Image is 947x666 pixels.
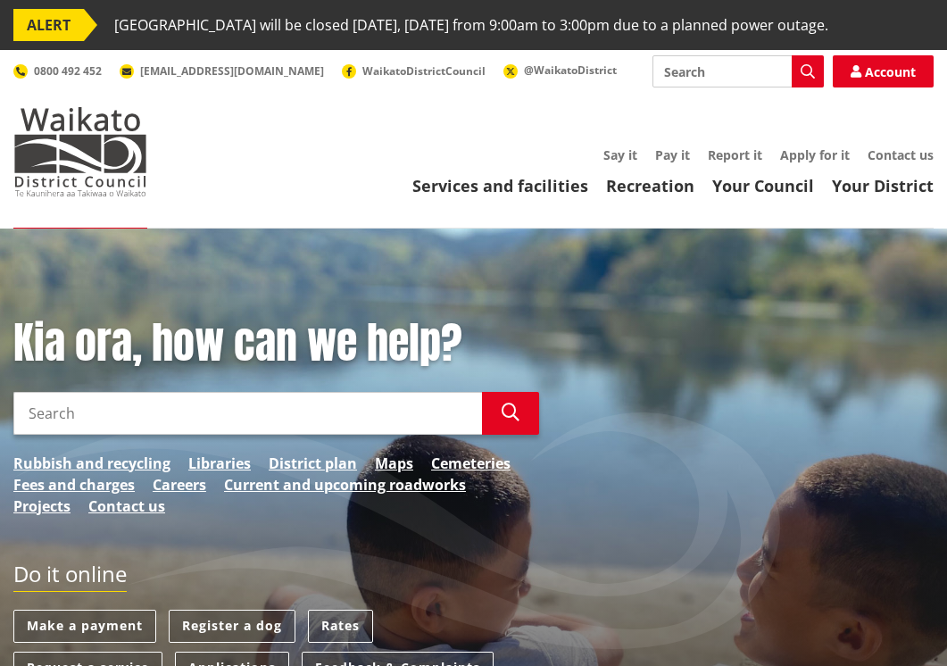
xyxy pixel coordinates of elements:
a: Services and facilities [412,175,588,196]
a: District plan [269,453,357,474]
a: [EMAIL_ADDRESS][DOMAIN_NAME] [120,63,324,79]
span: @WaikatoDistrict [524,62,617,78]
a: Cemeteries [431,453,511,474]
span: [EMAIL_ADDRESS][DOMAIN_NAME] [140,63,324,79]
a: Current and upcoming roadworks [224,474,466,495]
a: Pay it [655,146,690,163]
input: Search input [652,55,824,87]
a: Rates [308,610,373,643]
a: Careers [153,474,206,495]
a: Fees and charges [13,474,135,495]
a: Contact us [868,146,934,163]
h2: Do it online [13,562,127,593]
a: Your Council [712,175,814,196]
a: WaikatoDistrictCouncil [342,63,486,79]
a: Maps [375,453,413,474]
a: Register a dog [169,610,295,643]
a: Account [833,55,934,87]
h1: Kia ora, how can we help? [13,318,539,370]
a: Contact us [88,495,165,517]
span: 0800 492 452 [34,63,102,79]
a: @WaikatoDistrict [503,62,617,78]
a: Recreation [606,175,694,196]
input: Search input [13,392,482,435]
span: WaikatoDistrictCouncil [362,63,486,79]
span: [GEOGRAPHIC_DATA] will be closed [DATE], [DATE] from 9:00am to 3:00pm due to a planned power outage. [114,9,828,41]
a: Say it [603,146,637,163]
a: Rubbish and recycling [13,453,170,474]
img: Waikato District Council - Te Kaunihera aa Takiwaa o Waikato [13,107,147,196]
span: ALERT [13,9,84,41]
a: Apply for it [780,146,850,163]
a: 0800 492 452 [13,63,102,79]
a: Report it [708,146,762,163]
a: Projects [13,495,71,517]
a: Make a payment [13,610,156,643]
a: Your District [832,175,934,196]
a: Libraries [188,453,251,474]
